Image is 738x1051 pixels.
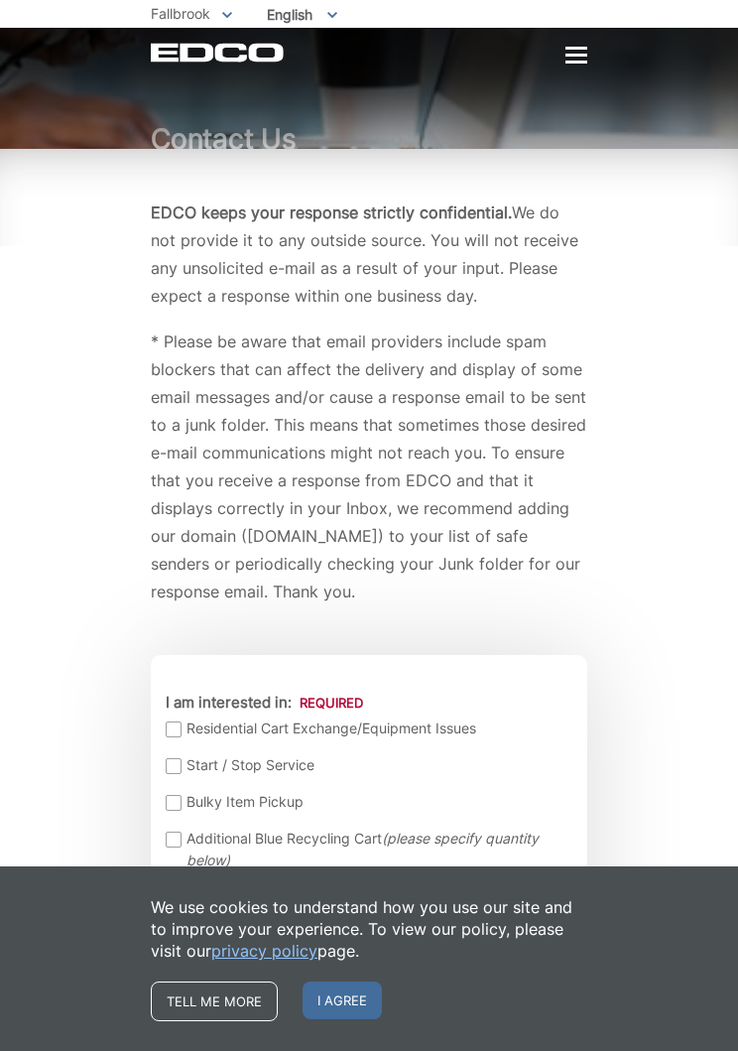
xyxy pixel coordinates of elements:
[151,5,210,22] span: Fallbrook
[151,202,512,222] b: EDCO keeps your response strictly confidential.
[151,896,587,962] p: We use cookies to understand how you use our site and to improve your experience. To view our pol...
[211,940,317,962] a: privacy policy
[151,124,587,154] h1: Contact Us
[151,982,278,1021] a: Tell me more
[151,328,587,605] p: * Please be aware that email providers include spam blockers that can affect the delivery and dis...
[166,718,567,739] label: Residential Cart Exchange/Equipment Issues
[151,198,587,310] p: We do not provide it to any outside source. You will not receive any unsolicited e-mail as a resu...
[151,43,284,63] a: EDCD logo. Return to the homepage.
[166,791,567,813] label: Bulky Item Pickup
[166,754,567,776] label: Start / Stop Service
[166,694,363,712] label: I am interested in:
[303,982,382,1019] span: I agree
[186,828,567,871] span: Additional Blue Recycling Cart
